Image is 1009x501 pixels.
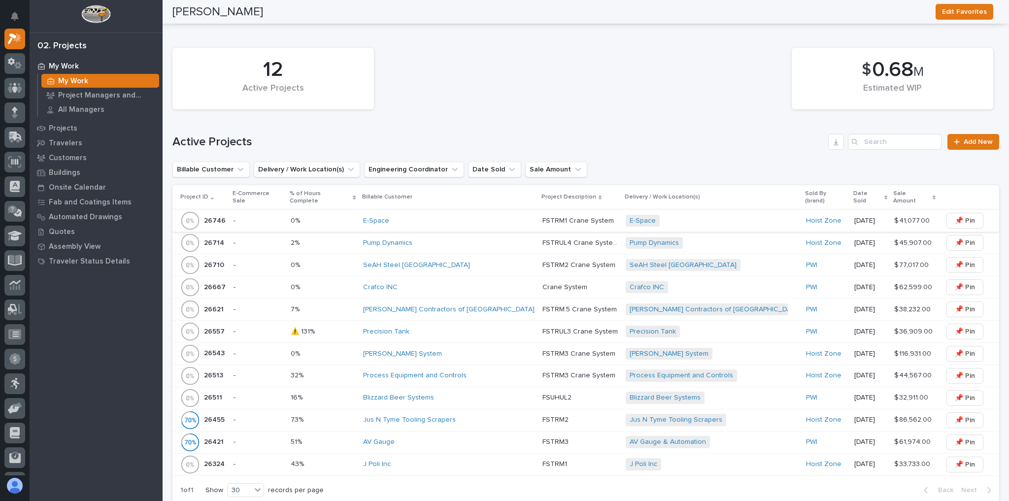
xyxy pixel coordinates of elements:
[955,436,975,448] span: 📌 Pin
[630,350,708,358] a: [PERSON_NAME] System
[49,139,82,148] p: Travelers
[172,387,999,409] tr: 2651126511 -16%16% Blizzard Beer Systems FSUHUL2FSUHUL2 Blizzard Beer Systems PWI [DATE]$ 32,911....
[204,347,227,358] p: 26543
[4,475,25,496] button: users-avatar
[30,150,163,165] a: Customers
[854,438,886,446] p: [DATE]
[806,261,817,269] a: PWI
[946,457,983,472] button: 📌 Pin
[542,281,589,292] p: Crane System
[49,242,101,251] p: Assembly View
[542,414,571,424] p: FSTRM2
[172,162,250,177] button: Billable Customer
[363,416,456,424] a: Jus N Tyme Tooling Scrapers
[172,320,999,342] tr: 2655726557 -⚠️ 131%⚠️ 131% Precision Tank FSTRUL3 Crane SystemFSTRUL3 Crane System Precision Tank...
[630,328,676,336] a: Precision Tank
[894,303,933,314] p: $ 38,232.00
[49,183,106,192] p: Onsite Calendar
[806,328,817,336] a: PWI
[254,162,360,177] button: Delivery / Work Location(s)
[49,257,130,266] p: Traveler Status Details
[955,326,975,337] span: 📌 Pin
[542,303,619,314] p: FSTRM.5 Crane System
[946,368,983,384] button: 📌 Pin
[955,459,975,470] span: 📌 Pin
[893,188,930,206] p: Sale Amount
[204,259,226,269] p: 26710
[854,261,886,269] p: [DATE]
[291,303,302,314] p: 7%
[38,88,163,102] a: Project Managers and Engineers
[12,12,25,28] div: Notifications
[49,168,80,177] p: Buildings
[291,392,304,402] p: 16%
[204,392,224,402] p: 26511
[961,486,983,495] span: Next
[854,416,886,424] p: [DATE]
[234,438,283,446] p: -
[630,416,722,424] a: Jus N Tyme Tooling Scrapers
[172,210,999,232] tr: 2674626746 -0%0% E-Space FSTRM1 Crane SystemFSTRM1 Crane System E-Space Hoist Zone [DATE]$ 41,077...
[854,328,886,336] p: [DATE]
[630,305,801,314] a: [PERSON_NAME] Contractors of [GEOGRAPHIC_DATA]
[808,83,976,104] div: Estimated WIP
[964,138,993,145] span: Add New
[542,392,573,402] p: FSUHUL2
[854,394,886,402] p: [DATE]
[38,102,163,116] a: All Managers
[234,328,283,336] p: -
[955,348,975,360] span: 📌 Pin
[363,239,412,247] a: Pump Dynamics
[291,281,302,292] p: 0%
[894,348,933,358] p: $ 116,931.00
[58,91,155,100] p: Project Managers and Engineers
[806,371,841,380] a: Hoist Zone
[204,458,227,468] p: 26324
[946,257,983,273] button: 📌 Pin
[30,239,163,254] a: Assembly View
[234,283,283,292] p: -
[204,215,228,225] p: 26746
[955,259,975,271] span: 📌 Pin
[848,134,942,150] input: Search
[946,301,983,317] button: 📌 Pin
[854,350,886,358] p: [DATE]
[291,237,302,247] p: 2%
[946,213,983,229] button: 📌 Pin
[542,215,616,225] p: FSTRM1 Crane System
[946,390,983,406] button: 📌 Pin
[894,326,935,336] p: $ 36,909.00
[946,235,983,251] button: 📌 Pin
[363,261,470,269] a: SeAH Steel [GEOGRAPHIC_DATA]
[204,237,226,247] p: 26714
[630,283,664,292] a: Crafco INC
[30,59,163,73] a: My Work
[894,281,934,292] p: $ 62,599.00
[38,74,163,88] a: My Work
[806,217,841,225] a: Hoist Zone
[49,213,122,222] p: Automated Drawings
[630,438,706,446] a: AV Gauge & Automation
[894,392,930,402] p: $ 32,911.00
[30,135,163,150] a: Travelers
[542,436,571,446] p: FSTRM3
[894,414,934,424] p: $ 86,562.00
[363,305,535,314] a: [PERSON_NAME] Contractors of [GEOGRAPHIC_DATA]
[894,436,933,446] p: $ 61,974.00
[362,192,412,202] p: Billable Customer
[172,453,999,475] tr: 2632426324 -43%43% J Poli Inc FSTRM1FSTRM1 J Poli Inc Hoist Zone [DATE]$ 33,733.00$ 33,733.00 📌 Pin
[542,259,617,269] p: FSTRM2 Crane System
[806,305,817,314] a: PWI
[955,392,975,404] span: 📌 Pin
[172,135,824,149] h1: Active Projects
[172,342,999,365] tr: 2654326543 -0%0% [PERSON_NAME] System FSTRM3 Crane SystemFSTRM3 Crane System [PERSON_NAME] System...
[49,228,75,236] p: Quotes
[936,4,993,20] button: Edit Favorites
[806,416,841,424] a: Hoist Zone
[204,303,226,314] p: 26621
[955,303,975,315] span: 📌 Pin
[234,371,283,380] p: -
[234,416,283,424] p: -
[630,394,701,402] a: Blizzard Beer Systems
[625,192,700,202] p: Delivery / Work Location(s)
